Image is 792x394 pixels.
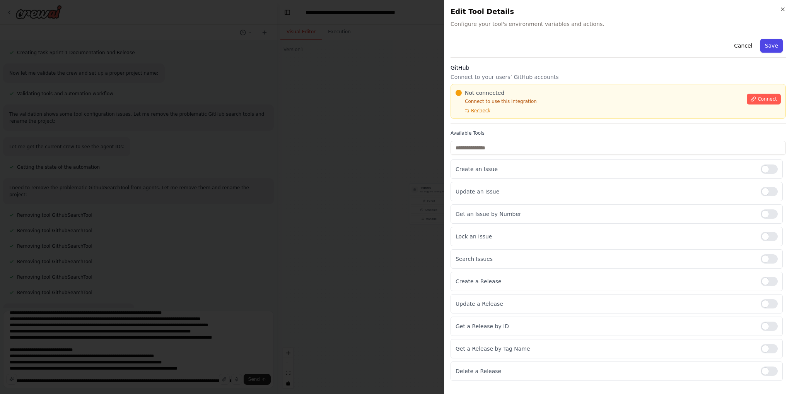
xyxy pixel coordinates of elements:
[456,255,754,263] p: Search Issues
[456,278,754,285] p: Create a Release
[451,64,786,72] h3: GitHub
[451,73,786,81] p: Connect to your users’ GitHub accounts
[456,300,754,308] p: Update a Release
[451,6,786,17] h2: Edit Tool Details
[456,233,754,240] p: Lock an Issue
[456,322,754,330] p: Get a Release by ID
[451,130,786,136] label: Available Tools
[465,89,504,97] span: Not connected
[456,210,754,218] p: Get an Issue by Number
[451,20,786,28] span: Configure your tool's environment variables and actions.
[456,98,742,104] p: Connect to use this integration
[758,96,777,102] span: Connect
[456,367,754,375] p: Delete a Release
[471,108,490,114] span: Recheck
[747,94,781,104] button: Connect
[456,108,490,114] button: Recheck
[456,165,754,173] p: Create an Issue
[456,345,754,353] p: Get a Release by Tag Name
[729,39,757,53] button: Cancel
[760,39,783,53] button: Save
[456,188,754,195] p: Update an Issue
